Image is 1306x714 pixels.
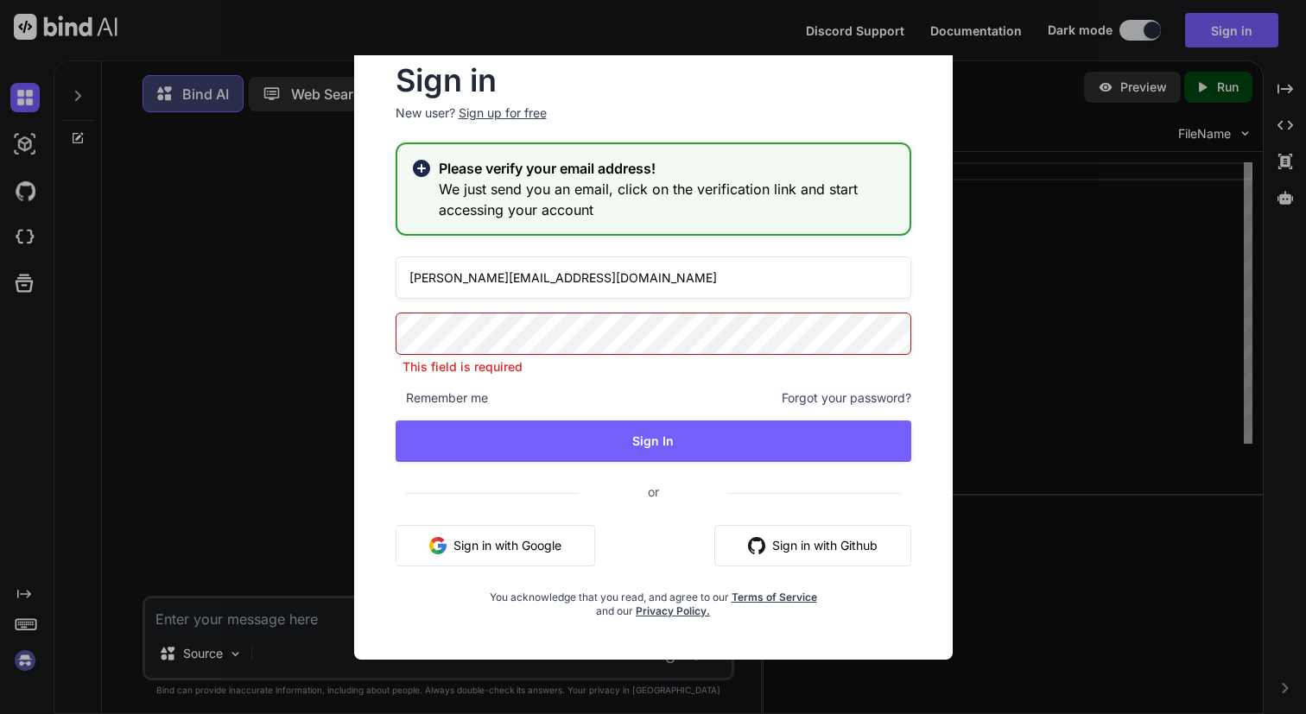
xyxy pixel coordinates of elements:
input: Login or Email [396,256,911,299]
img: github [748,537,765,554]
div: Sign up for free [459,104,547,122]
h2: Sign in [396,66,911,94]
button: Sign in with Google [396,525,595,566]
button: Sign in with Github [714,525,911,566]
p: This field is required [396,358,911,376]
span: or [579,471,728,513]
div: You acknowledge that you read, and agree to our and our [481,580,825,618]
a: Privacy Policy. [636,604,710,617]
span: Remember me [396,389,488,407]
h2: Please verify your email address! [439,158,896,179]
a: Terms of Service [732,591,817,603]
img: google [429,537,447,554]
h3: We just send you an email, click on the verification link and start accessing your account [439,179,896,220]
span: Forgot your password? [782,389,911,407]
p: New user? [396,104,911,142]
button: Sign In [396,420,911,462]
